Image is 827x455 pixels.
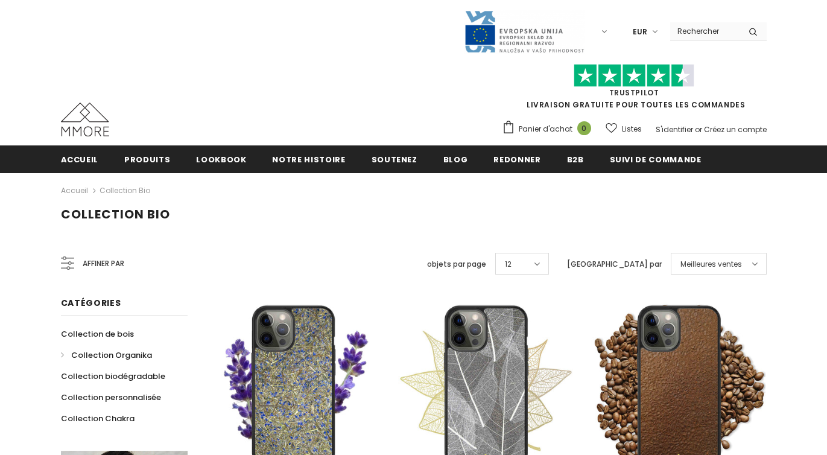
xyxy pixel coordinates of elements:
span: B2B [567,154,584,165]
span: Panier d'achat [519,123,572,135]
a: Produits [124,145,170,173]
a: Accueil [61,183,88,198]
a: Redonner [493,145,540,173]
span: Affiner par [83,257,124,270]
span: Collection Bio [61,206,170,223]
span: Accueil [61,154,99,165]
a: Collection biodégradable [61,366,165,387]
span: Collection biodégradable [61,371,165,382]
span: Collection de bois [61,328,134,340]
span: Listes [622,123,642,135]
a: soutenez [372,145,417,173]
span: soutenez [372,154,417,165]
span: Notre histoire [272,154,345,165]
span: Lookbook [196,154,246,165]
img: Cas MMORE [61,103,109,136]
span: Collection personnalisée [61,392,161,403]
a: Suivi de commande [610,145,702,173]
a: TrustPilot [609,87,659,98]
a: Javni Razpis [464,26,585,36]
span: Suivi de commande [610,154,702,165]
span: 0 [577,121,591,135]
a: Panier d'achat 0 [502,120,597,138]
span: Meilleures ventes [680,258,742,270]
a: Collection Bio [100,185,150,196]
span: Redonner [493,154,540,165]
a: Collection Chakra [61,408,135,429]
span: Collection Organika [71,349,152,361]
a: Accueil [61,145,99,173]
a: Collection de bois [61,323,134,345]
a: Créez un compte [704,124,767,135]
span: Produits [124,154,170,165]
label: [GEOGRAPHIC_DATA] par [567,258,662,270]
a: Lookbook [196,145,246,173]
span: 12 [505,258,512,270]
span: or [695,124,702,135]
span: EUR [633,26,647,38]
a: B2B [567,145,584,173]
a: Collection personnalisée [61,387,161,408]
span: Collection Chakra [61,413,135,424]
a: Listes [606,118,642,139]
span: LIVRAISON GRATUITE POUR TOUTES LES COMMANDES [502,69,767,110]
input: Search Site [670,22,740,40]
a: Blog [443,145,468,173]
span: Blog [443,154,468,165]
img: Javni Razpis [464,10,585,54]
a: S'identifier [656,124,693,135]
a: Notre histoire [272,145,345,173]
span: Catégories [61,297,121,309]
label: objets par page [427,258,486,270]
img: Faites confiance aux étoiles pilotes [574,64,694,87]
a: Collection Organika [61,345,152,366]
